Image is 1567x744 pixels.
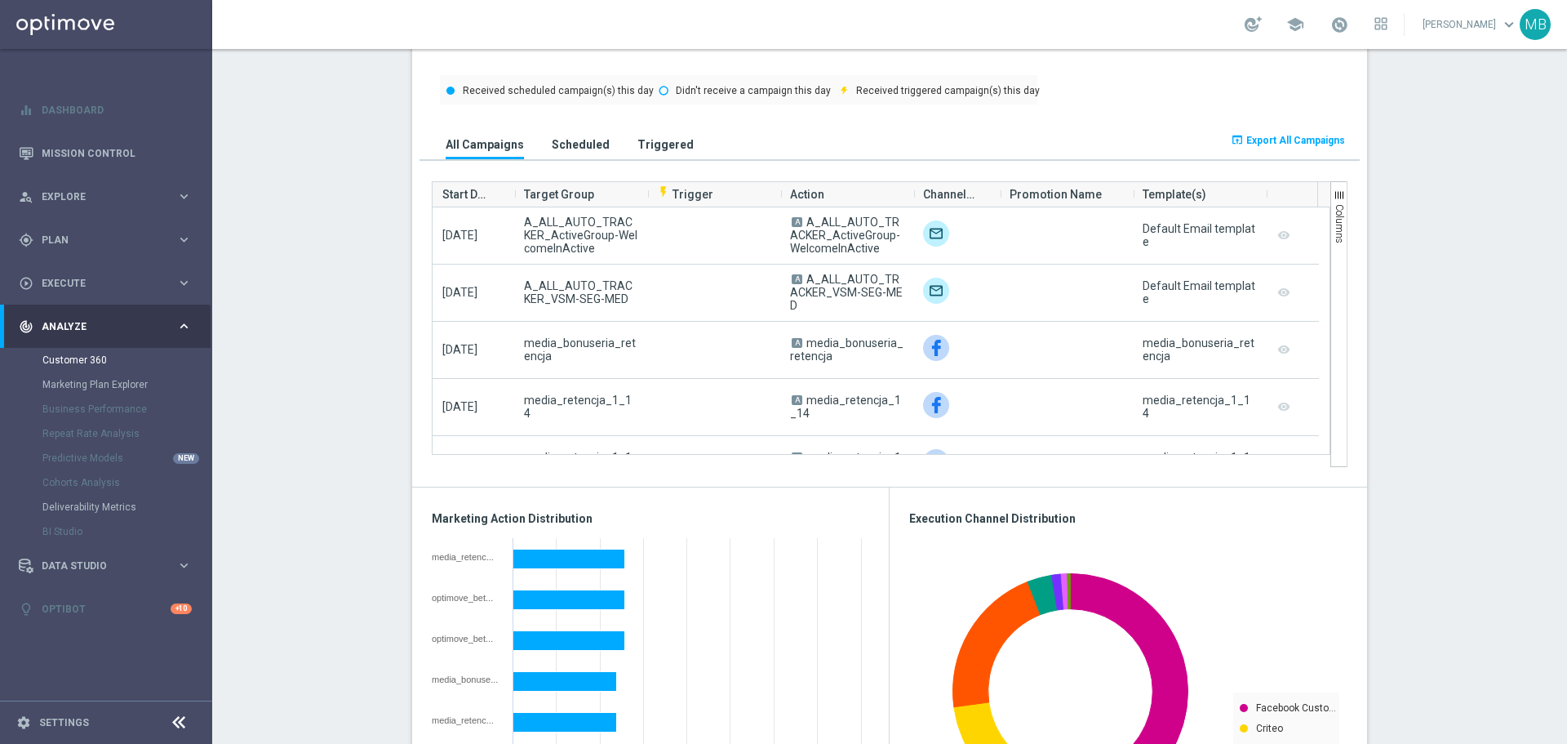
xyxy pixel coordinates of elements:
[1246,135,1345,146] span: Export All Campaigns
[442,400,477,413] span: [DATE]
[1421,12,1520,37] a: [PERSON_NAME]keyboard_arrow_down
[1334,204,1345,243] span: Columns
[42,587,171,630] a: Optibot
[42,519,211,544] div: BI Studio
[442,343,477,356] span: [DATE]
[790,178,824,211] span: Action
[524,178,594,211] span: Target Group
[18,559,193,572] button: Data Studio keyboard_arrow_right
[19,103,33,118] i: equalizer
[42,348,211,372] div: Customer 360
[171,604,192,614] div: +10
[1143,394,1256,420] div: media_retencja_1_14
[657,188,713,201] span: Trigger
[18,277,193,290] button: play_circle_outline Execute keyboard_arrow_right
[176,558,192,573] i: keyboard_arrow_right
[524,336,637,363] span: media_bonuseria_retencja
[19,233,176,247] div: Plan
[790,451,901,477] span: media_retencja_1_14_ZG
[42,378,170,391] a: Marketing Plan Explorer
[18,234,193,247] button: gps_fixed Plan keyboard_arrow_right
[432,552,501,562] div: media_retencja_1_14
[792,395,802,405] span: A
[18,190,193,203] button: person_search Explore keyboard_arrow_right
[19,189,33,204] i: person_search
[1010,178,1102,211] span: Promotion Name
[1143,336,1256,363] div: media_bonuseria_retencja
[19,131,192,175] div: Mission Control
[1143,178,1206,211] span: Template(s)
[792,452,802,462] span: A
[637,137,694,152] h3: Triggered
[923,449,949,475] img: Facebook Custom Audience
[19,602,33,617] i: lightbulb
[657,185,670,198] i: flash_on
[19,559,176,573] div: Data Studio
[19,319,176,334] div: Analyze
[442,129,528,159] button: All Campaigns
[176,232,192,247] i: keyboard_arrow_right
[173,453,199,464] div: NEW
[792,217,802,227] span: A
[552,137,610,152] h3: Scheduled
[432,675,501,684] div: media_bonuseria_retencja
[1256,702,1336,714] text: Facebook Custo…
[19,587,192,630] div: Optibot
[42,372,211,397] div: Marketing Plan Explorer
[42,322,176,332] span: Analyze
[923,221,949,247] img: Target group only
[432,715,501,725] div: media_retencja_1_14_ZG
[176,189,192,204] i: keyboard_arrow_right
[19,233,33,247] i: gps_fixed
[790,336,903,363] span: media_bonuseria_retencja
[1500,16,1518,33] span: keyboard_arrow_down
[18,603,193,616] button: lightbulb Optibot +10
[42,495,211,519] div: Deliverability Metrics
[42,235,176,245] span: Plan
[176,319,192,334] i: keyboard_arrow_right
[442,229,477,242] span: [DATE]
[524,279,637,305] span: A_ALL_AUTO_TRACKER_VSM-SEG-MED
[432,634,501,644] div: optimove_bet_1D_plus
[524,394,637,420] span: media_retencja_1_14
[1143,451,1256,477] div: media_retencja_1_14_ZG
[790,273,903,312] span: A_ALL_AUTO_TRACKER_VSM-SEG-MED
[923,178,977,211] span: Channel(s)
[176,275,192,291] i: keyboard_arrow_right
[18,320,193,333] button: track_changes Analyze keyboard_arrow_right
[923,392,949,418] img: Facebook Custom Audience
[19,276,176,291] div: Execute
[792,338,802,348] span: A
[19,276,33,291] i: play_circle_outline
[923,335,949,361] img: Facebook Custom Audience
[1256,723,1283,734] text: Criteo
[548,129,614,159] button: Scheduled
[42,278,176,288] span: Execute
[18,104,193,117] button: equalizer Dashboard
[42,354,170,367] a: Customer 360
[19,88,192,131] div: Dashboard
[1228,129,1347,152] button: open_in_browser Export All Campaigns
[923,278,949,304] img: Target group only
[18,147,193,160] button: Mission Control
[42,446,211,470] div: Predictive Models
[19,189,176,204] div: Explore
[39,718,89,728] a: Settings
[1520,9,1551,40] div: MB
[524,451,637,477] span: media_retencja_1_14_ZG
[790,394,901,420] span: media_retencja_1_14
[16,715,31,730] i: settings
[42,561,176,571] span: Data Studio
[42,397,211,421] div: Business Performance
